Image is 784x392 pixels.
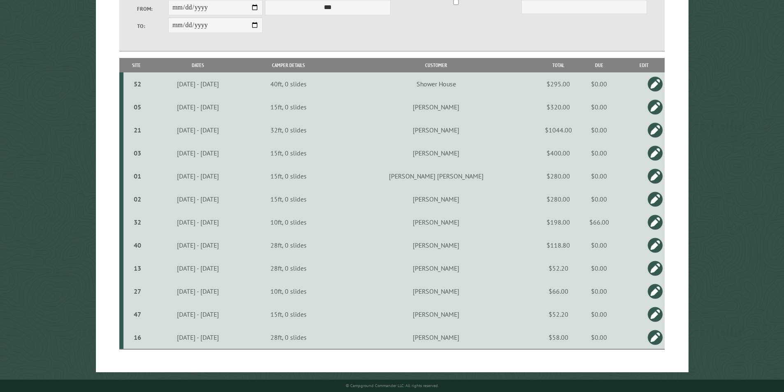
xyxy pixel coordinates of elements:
[246,118,330,141] td: 32ft, 0 slides
[542,211,575,234] td: $198.00
[151,333,245,341] div: [DATE] - [DATE]
[246,257,330,280] td: 28ft, 0 slides
[330,118,542,141] td: [PERSON_NAME]
[575,165,623,188] td: $0.00
[575,303,623,326] td: $0.00
[330,326,542,349] td: [PERSON_NAME]
[330,257,542,280] td: [PERSON_NAME]
[330,72,542,95] td: Shower House
[123,58,149,72] th: Site
[246,211,330,234] td: 10ft, 0 slides
[542,72,575,95] td: $295.00
[137,22,168,30] label: To:
[149,58,246,72] th: Dates
[127,287,148,295] div: 27
[151,218,245,226] div: [DATE] - [DATE]
[542,165,575,188] td: $280.00
[542,141,575,165] td: $400.00
[330,303,542,326] td: [PERSON_NAME]
[246,141,330,165] td: 15ft, 0 slides
[151,287,245,295] div: [DATE] - [DATE]
[575,234,623,257] td: $0.00
[330,234,542,257] td: [PERSON_NAME]
[330,211,542,234] td: [PERSON_NAME]
[542,188,575,211] td: $280.00
[623,58,665,72] th: Edit
[542,326,575,349] td: $58.00
[151,195,245,203] div: [DATE] - [DATE]
[127,172,148,180] div: 01
[127,218,148,226] div: 32
[151,149,245,157] div: [DATE] - [DATE]
[542,95,575,118] td: $320.00
[246,303,330,326] td: 15ft, 0 slides
[127,333,148,341] div: 16
[542,303,575,326] td: $52.20
[246,280,330,303] td: 10ft, 0 slides
[127,310,148,318] div: 47
[542,58,575,72] th: Total
[151,310,245,318] div: [DATE] - [DATE]
[542,280,575,303] td: $66.00
[330,141,542,165] td: [PERSON_NAME]
[542,234,575,257] td: $118.80
[246,188,330,211] td: 15ft, 0 slides
[127,126,148,134] div: 21
[246,95,330,118] td: 15ft, 0 slides
[127,80,148,88] div: 52
[575,326,623,349] td: $0.00
[575,118,623,141] td: $0.00
[246,58,330,72] th: Camper Details
[330,188,542,211] td: [PERSON_NAME]
[330,280,542,303] td: [PERSON_NAME]
[330,95,542,118] td: [PERSON_NAME]
[575,280,623,303] td: $0.00
[246,165,330,188] td: 15ft, 0 slides
[246,234,330,257] td: 28ft, 0 slides
[575,141,623,165] td: $0.00
[575,257,623,280] td: $0.00
[575,95,623,118] td: $0.00
[151,264,245,272] div: [DATE] - [DATE]
[151,126,245,134] div: [DATE] - [DATE]
[246,72,330,95] td: 40ft, 0 slides
[127,149,148,157] div: 03
[151,103,245,111] div: [DATE] - [DATE]
[127,264,148,272] div: 13
[575,188,623,211] td: $0.00
[151,80,245,88] div: [DATE] - [DATE]
[151,241,245,249] div: [DATE] - [DATE]
[246,326,330,349] td: 28ft, 0 slides
[330,165,542,188] td: [PERSON_NAME] [PERSON_NAME]
[127,195,148,203] div: 02
[542,118,575,141] td: $1044.00
[575,72,623,95] td: $0.00
[137,5,168,13] label: From:
[127,103,148,111] div: 05
[330,58,542,72] th: Customer
[575,211,623,234] td: $66.00
[346,383,439,388] small: © Campground Commander LLC. All rights reserved.
[575,58,623,72] th: Due
[127,241,148,249] div: 40
[151,172,245,180] div: [DATE] - [DATE]
[542,257,575,280] td: $52.20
